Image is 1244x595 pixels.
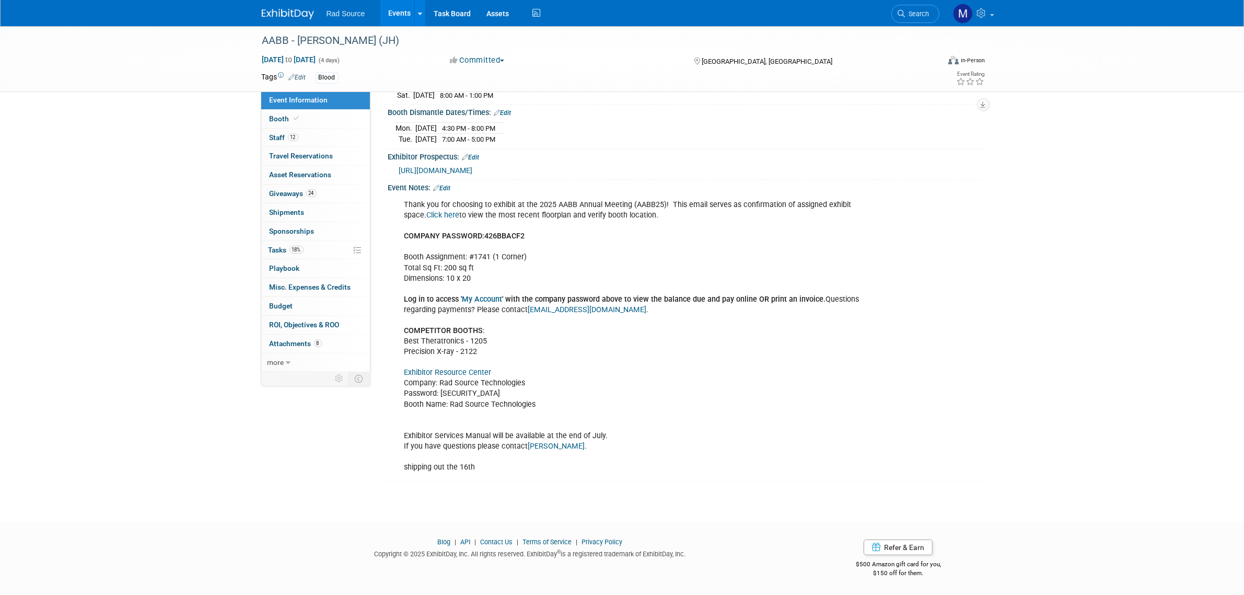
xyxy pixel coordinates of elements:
span: 18% [289,246,304,254]
a: My Account [462,295,503,304]
div: In-Person [960,56,985,64]
span: to [284,55,294,64]
a: Booth [261,110,370,128]
a: Budget [261,297,370,315]
span: 8:00 AM - 1:00 PM [440,91,494,99]
div: Thank you for choosing to exhibit at the 2025 AABB Annual Meeting (AABB25)! This email serves as ... [397,194,868,478]
div: $500 Amazon gift card for you, [814,553,983,577]
span: [DATE] [DATE] [262,55,317,64]
a: Edit [494,109,511,117]
sup: ® [557,549,561,555]
a: Tasks18% [261,241,370,259]
a: Shipments [261,203,370,222]
img: Format-Inperson.png [948,56,959,64]
span: Budget [270,302,293,310]
span: Misc. Expenses & Credits [270,283,351,291]
td: [DATE] [416,134,437,145]
span: Playbook [270,264,300,272]
span: Rad Source [327,9,365,18]
span: Booth [270,115,301,123]
span: 7:00 AM - 5:00 PM [443,135,496,143]
span: | [472,538,479,546]
a: Misc. Expenses & Credits [261,278,370,296]
span: Travel Reservations [270,152,333,160]
span: Attachments [270,339,322,348]
span: ROI, Objectives & ROO [270,321,340,329]
a: Click here [427,211,460,220]
a: Terms of Service [522,538,572,546]
span: | [514,538,521,546]
a: Staff12 [261,129,370,147]
span: Tasks [269,246,304,254]
td: Tags [262,72,306,84]
a: Travel Reservations [261,147,370,165]
div: Event Format [878,54,985,70]
div: Copyright © 2025 ExhibitDay, Inc. All rights reserved. ExhibitDay is a registered trademark of Ex... [262,547,799,559]
td: Mon. [396,122,416,134]
i: Booth reservation complete [294,116,299,121]
a: Edit [462,154,480,161]
a: Refer & Earn [864,540,933,555]
a: Blog [437,538,450,546]
b: 426BBACF2 [485,232,525,241]
div: $150 off for them. [814,569,983,578]
td: [DATE] [416,122,437,134]
a: Edit [434,185,451,192]
span: (4 days) [318,57,340,64]
span: 24 [306,189,317,197]
a: Sponsorships [261,222,370,241]
a: API [460,538,470,546]
div: Booth Dismantle Dates/Times: [388,105,983,118]
span: [GEOGRAPHIC_DATA], [GEOGRAPHIC_DATA] [702,58,832,65]
span: 8 [314,339,322,347]
a: [EMAIL_ADDRESS][DOMAIN_NAME] [528,305,647,314]
span: | [452,538,459,546]
div: Blood [316,72,339,83]
a: Giveaways24 [261,185,370,203]
a: Contact Us [480,538,513,546]
img: Melissa Conboy [953,4,973,24]
a: Search [891,5,939,23]
span: Event Information [270,96,328,104]
img: ExhibitDay [262,9,314,19]
td: Tue. [396,134,416,145]
a: Privacy Policy [582,538,622,546]
span: Sponsorships [270,227,315,235]
b: BOOTHS [454,326,483,335]
div: Event Notes: [388,180,983,193]
a: Edit [289,74,306,81]
td: Sat. [396,89,414,100]
a: Event Information [261,91,370,109]
span: Giveaways [270,189,317,198]
a: Asset Reservations [261,166,370,184]
a: ROI, Objectives & ROO [261,316,370,334]
a: Exhibitor Resource Center [404,368,492,377]
span: Asset Reservations [270,170,332,179]
b: Log in to access ' ' with the company password above to view the balance due and pay online OR pr... [404,295,826,304]
span: Shipments [270,208,305,216]
span: 4:30 PM - 8:00 PM [443,124,496,132]
td: Toggle Event Tabs [348,372,370,385]
span: | [573,538,580,546]
a: [PERSON_NAME] [528,442,585,451]
td: Personalize Event Tab Strip [331,372,349,385]
span: more [268,358,284,367]
span: Search [905,10,929,18]
div: Exhibitor Prospectus: [388,149,983,163]
a: Attachments8 [261,335,370,353]
b: COMPETITOR [404,326,451,335]
div: AABB - [PERSON_NAME] (JH) [259,31,924,50]
b: COMPANY PASSWORD: [404,232,485,241]
span: Staff [270,133,298,142]
button: Committed [446,55,508,66]
span: 12 [288,133,298,141]
a: more [261,353,370,372]
div: Event Rating [956,72,984,77]
td: [DATE] [414,89,435,100]
a: Playbook [261,259,370,278]
a: [URL][DOMAIN_NAME] [399,166,473,175]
